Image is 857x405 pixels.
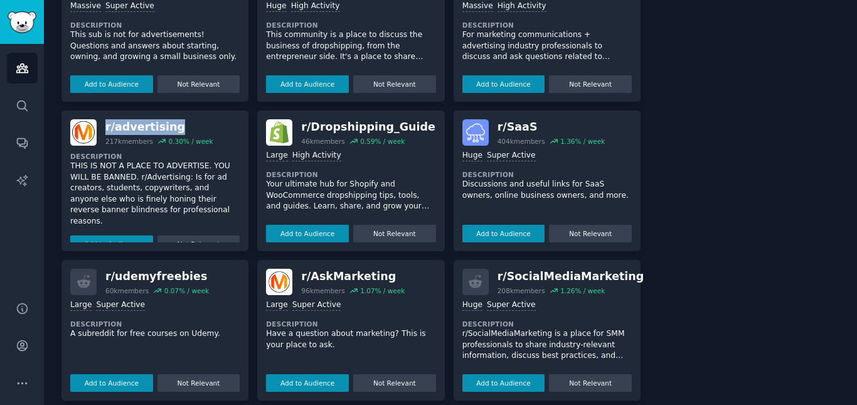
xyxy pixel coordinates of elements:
[462,328,632,362] p: r/SocialMediaMarketing is a place for SMM professionals to share industry-relevant information, d...
[498,137,545,146] div: 404k members
[266,170,435,179] dt: Description
[462,119,489,146] img: SaaS
[266,30,435,63] p: This community is a place to discuss the business of dropshipping, from the entrepreneur side. It...
[462,300,482,311] div: Huge
[462,30,632,63] p: For marketing communications + advertising industry professionals to discuss and ask questions re...
[157,75,240,93] button: Not Relevant
[462,179,632,201] p: Discussions and useful links for SaaS owners, online business owners, and more.
[462,1,493,13] div: Massive
[164,286,209,295] div: 0.07 % / week
[360,286,405,295] div: 1.07 % / week
[70,300,92,311] div: Large
[487,300,536,311] div: Super Active
[549,374,632,392] button: Not Relevant
[105,286,149,295] div: 60k members
[157,235,240,253] button: Not Relevant
[105,1,154,13] div: Super Active
[266,374,349,392] button: Add to Audience
[8,11,36,33] img: GummySearch logo
[157,374,240,392] button: Not Relevant
[498,1,546,13] div: High Activity
[353,374,436,392] button: Not Relevant
[266,328,435,350] p: Have a question about marketing? This is your place to ask.
[70,30,240,63] p: This sub is not for advertisements! Questions and answers about starting, owning, and growing a s...
[105,119,213,135] div: r/ advertising
[105,137,153,146] div: 217k members
[360,137,405,146] div: 0.59 % / week
[462,225,545,242] button: Add to Audience
[70,328,240,340] p: A subreddit for free courses on Udemy.
[70,161,240,227] p: THIS IS NOT A PLACE TO ADVERTISE. YOU WILL BE BANNED. r/Advertising: Is for ad creators, students...
[549,225,632,242] button: Not Relevant
[266,320,435,328] dt: Description
[266,1,286,13] div: Huge
[487,150,536,162] div: Super Active
[301,119,435,135] div: r/ Dropshipping_Guide
[70,320,240,328] dt: Description
[462,320,632,328] dt: Description
[266,300,287,311] div: Large
[266,225,349,242] button: Add to Audience
[292,300,341,311] div: Super Active
[266,150,287,162] div: Large
[70,75,153,93] button: Add to Audience
[70,21,240,30] dt: Description
[292,150,341,162] div: High Activity
[301,137,344,146] div: 46k members
[462,21,632,30] dt: Description
[301,286,344,295] div: 96k members
[266,21,435,30] dt: Description
[462,150,482,162] div: Huge
[560,137,605,146] div: 1.36 % / week
[105,269,209,284] div: r/ udemyfreebies
[498,286,545,295] div: 208k members
[498,269,644,284] div: r/ SocialMediaMarketing
[70,152,240,161] dt: Description
[353,225,436,242] button: Not Relevant
[560,286,605,295] div: 1.26 % / week
[266,269,292,295] img: AskMarketing
[353,75,436,93] button: Not Relevant
[96,300,145,311] div: Super Active
[70,119,97,146] img: advertising
[498,119,605,135] div: r/ SaaS
[168,137,213,146] div: 0.30 % / week
[266,119,292,146] img: Dropshipping_Guide
[462,374,545,392] button: Add to Audience
[462,75,545,93] button: Add to Audience
[462,170,632,179] dt: Description
[266,75,349,93] button: Add to Audience
[291,1,340,13] div: High Activity
[70,235,153,253] button: Add to Audience
[549,75,632,93] button: Not Relevant
[70,1,101,13] div: Massive
[301,269,405,284] div: r/ AskMarketing
[266,179,435,212] p: Your ultimate hub for Shopify and WooCommerce dropshipping tips, tools, and guides. Learn, share,...
[70,374,153,392] button: Add to Audience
